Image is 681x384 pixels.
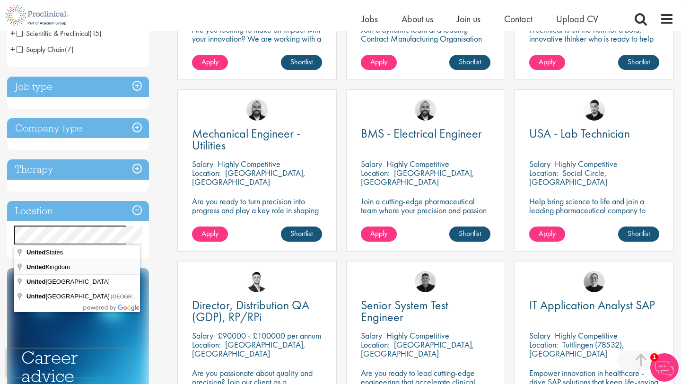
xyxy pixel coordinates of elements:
[218,330,321,341] p: £90000 - £100000 per annum
[26,249,45,256] span: United
[361,227,397,242] a: Apply
[192,55,228,70] a: Apply
[361,197,491,233] p: Join a cutting-edge pharmaceutical team where your precision and passion for engineering will hel...
[246,271,268,292] img: Joshua Godden
[26,263,71,271] span: Kingdom
[386,330,449,341] p: Highly Competitive
[529,55,565,70] a: Apply
[201,57,218,67] span: Apply
[529,330,550,341] span: Salary
[192,158,213,169] span: Salary
[7,349,128,377] iframe: reCAPTCHA
[26,263,45,271] span: United
[361,339,474,359] p: [GEOGRAPHIC_DATA], [GEOGRAPHIC_DATA]
[361,167,390,178] span: Location:
[26,278,45,285] span: United
[7,77,149,97] h3: Job type
[192,197,322,224] p: Are you ready to turn precision into progress and play a key role in shaping the future of pharma...
[192,125,300,153] span: Mechanical Engineer - Utilities
[449,227,490,242] a: Shortlist
[650,353,658,361] span: 1
[7,201,149,221] h3: Location
[218,158,280,169] p: Highly Competitive
[17,44,65,54] span: Supply Chain
[556,13,598,25] a: Upload CV
[361,125,482,141] span: BMS - Electrical Engineer
[504,13,533,25] a: Contact
[7,159,149,180] h3: Therapy
[361,297,448,325] span: Senior System Test Engineer
[361,55,397,70] a: Apply
[529,227,565,242] a: Apply
[26,278,111,285] span: [GEOGRAPHIC_DATA]
[10,26,15,40] span: +
[415,99,436,121] img: Jordan Kiely
[584,99,605,121] img: Anderson Maldonado
[529,167,558,178] span: Location:
[539,228,556,238] span: Apply
[65,44,74,54] span: (7)
[539,57,556,67] span: Apply
[26,293,111,300] span: [GEOGRAPHIC_DATA]
[192,339,221,350] span: Location:
[361,128,491,140] a: BMS - Electrical Engineer
[529,125,630,141] span: USA - Lab Technician
[26,249,64,256] span: States
[386,158,449,169] p: Highly Competitive
[111,294,336,299] span: [GEOGRAPHIC_DATA], [GEOGRAPHIC_DATA], [GEOGRAPHIC_DATA], [GEOGRAPHIC_DATA]
[281,227,322,242] a: Shortlist
[192,227,228,242] a: Apply
[529,339,624,359] p: Tuttlingen (78532), [GEOGRAPHIC_DATA]
[529,197,659,242] p: Help bring science to life and join a leading pharmaceutical company to play a key role in delive...
[555,158,618,169] p: Highly Competitive
[192,330,213,341] span: Salary
[192,128,322,151] a: Mechanical Engineer - Utilities
[192,167,306,187] p: [GEOGRAPHIC_DATA], [GEOGRAPHIC_DATA]
[457,13,480,25] a: Join us
[361,330,382,341] span: Salary
[529,158,550,169] span: Salary
[192,297,309,325] span: Director, Distribution QA (GDP), RP/RPi
[529,297,655,313] span: IT Application Analyst SAP
[361,339,390,350] span: Location:
[555,330,618,341] p: Highly Competitive
[201,228,218,238] span: Apply
[370,228,387,238] span: Apply
[618,227,659,242] a: Shortlist
[361,158,382,169] span: Salary
[17,44,74,54] span: Supply Chain
[529,299,659,311] a: IT Application Analyst SAP
[10,42,15,56] span: +
[402,13,433,25] a: About us
[362,13,378,25] a: Jobs
[281,55,322,70] a: Shortlist
[7,118,149,139] h3: Company type
[17,28,89,38] span: Scientific & Preclinical
[449,55,490,70] a: Shortlist
[192,167,221,178] span: Location:
[370,57,387,67] span: Apply
[246,99,268,121] img: Jordan Kiely
[26,293,45,300] span: United
[415,271,436,292] img: Christian Andersen
[584,271,605,292] img: Emma Pretorious
[529,167,607,187] p: Social Circle, [GEOGRAPHIC_DATA]
[89,28,102,38] span: (15)
[192,339,306,359] p: [GEOGRAPHIC_DATA], [GEOGRAPHIC_DATA]
[192,299,322,323] a: Director, Distribution QA (GDP), RP/RPi
[529,128,659,140] a: USA - Lab Technician
[361,299,491,323] a: Senior System Test Engineer
[618,55,659,70] a: Shortlist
